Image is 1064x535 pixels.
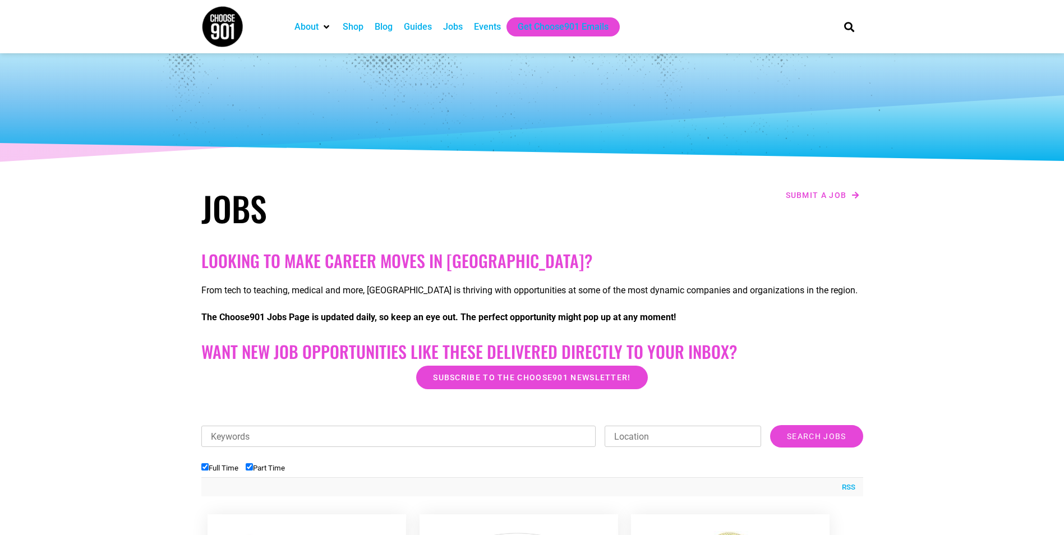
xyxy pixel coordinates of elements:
[289,17,825,36] nav: Main nav
[201,463,209,471] input: Full Time
[201,284,863,297] p: From tech to teaching, medical and more, [GEOGRAPHIC_DATA] is thriving with opportunities at some...
[605,426,761,447] input: Location
[375,20,393,34] a: Blog
[201,464,238,472] label: Full Time
[416,366,647,389] a: Subscribe to the Choose901 newsletter!
[404,20,432,34] a: Guides
[518,20,609,34] a: Get Choose901 Emails
[782,188,863,202] a: Submit a job
[201,426,596,447] input: Keywords
[786,191,847,199] span: Submit a job
[770,425,863,448] input: Search Jobs
[474,20,501,34] a: Events
[840,17,858,36] div: Search
[294,20,319,34] a: About
[201,251,863,271] h2: Looking to make career moves in [GEOGRAPHIC_DATA]?
[246,463,253,471] input: Part Time
[201,188,527,228] h1: Jobs
[246,464,285,472] label: Part Time
[201,312,676,322] strong: The Choose901 Jobs Page is updated daily, so keep an eye out. The perfect opportunity might pop u...
[443,20,463,34] a: Jobs
[433,373,630,381] span: Subscribe to the Choose901 newsletter!
[201,342,863,362] h2: Want New Job Opportunities like these Delivered Directly to your Inbox?
[343,20,363,34] a: Shop
[289,17,337,36] div: About
[836,482,855,493] a: RSS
